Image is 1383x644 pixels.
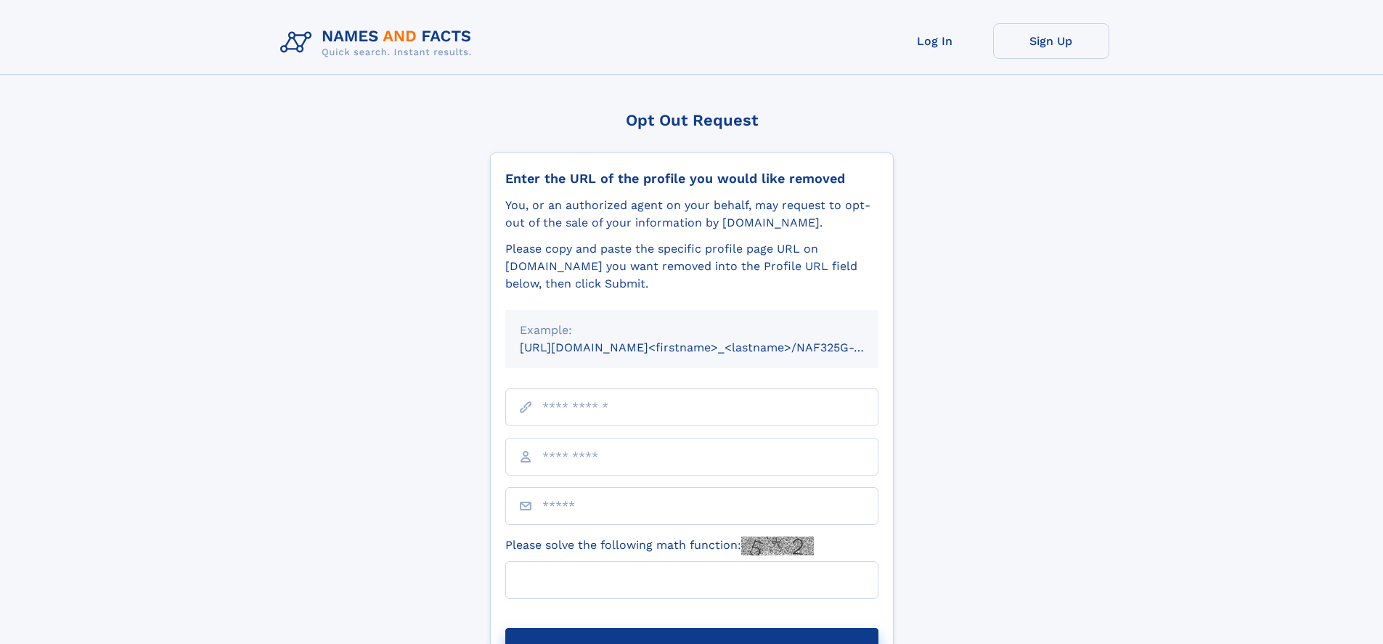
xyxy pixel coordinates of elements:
[505,171,878,187] div: Enter the URL of the profile you would like removed
[505,240,878,293] div: Please copy and paste the specific profile page URL on [DOMAIN_NAME] you want removed into the Pr...
[877,23,993,59] a: Log In
[520,322,864,339] div: Example:
[505,537,814,555] label: Please solve the following math function:
[520,341,906,354] small: [URL][DOMAIN_NAME]<firstname>_<lastname>/NAF325G-xxxxxxxx
[993,23,1109,59] a: Sign Up
[274,23,484,62] img: Logo Names and Facts
[505,197,878,232] div: You, or an authorized agent on your behalf, may request to opt-out of the sale of your informatio...
[490,111,894,129] div: Opt Out Request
